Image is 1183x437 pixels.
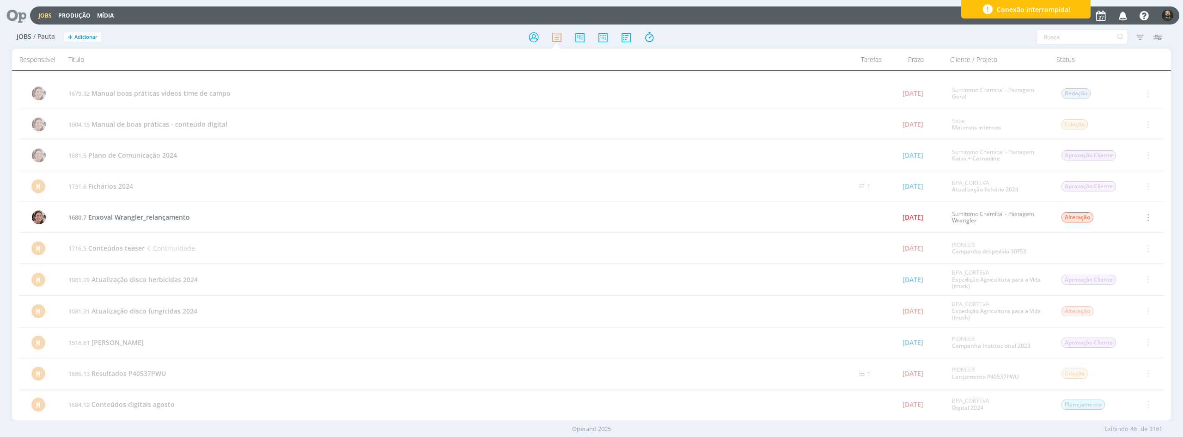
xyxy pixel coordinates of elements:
a: Kaiso + Carnadine [952,154,1000,162]
div: Tarefas [832,49,887,70]
span: Plano de Comunicação 2024 [88,151,177,160]
span: Manual de boas práticas - conteúdo digital [91,120,227,129]
span: 1081.29 [68,276,90,284]
button: Produção [55,12,93,19]
span: Enxoval Wrangler_relançamento [88,213,190,222]
button: Jobs [36,12,55,19]
a: 1680.7Enxoval Wrangler_relançamento [68,213,190,222]
a: Wrangler [952,216,976,224]
span: 1716.5 [68,244,86,252]
span: Criação [1061,119,1088,129]
a: 1686.13Resultados P40537PWU [68,369,166,378]
div: [DATE] [902,401,923,408]
div: M [31,304,45,318]
div: M [31,398,45,412]
button: Mídia [94,12,116,19]
div: Status [1051,49,1129,70]
img: P [1162,10,1173,21]
div: Prazo [887,49,945,70]
span: [PERSON_NAME] [91,338,144,347]
a: 1681.5Plano de Comunicação 2024 [68,151,177,160]
button: P [1161,7,1174,24]
a: 1081.29Atualização disco herbicidas 2024 [68,275,198,284]
span: Manual boas práticas vídeos time de campo [91,89,231,98]
img: A [32,117,46,131]
a: Campanha Institucional 2023 [952,342,1031,350]
span: 1 [867,182,871,191]
div: Sumitomo Chemical - Pastagem [952,211,1047,224]
a: Mídia [97,12,114,19]
div: [DATE] [902,308,923,314]
span: Conteúdos digitais agosto [91,400,175,409]
a: Expedição Agricultura para a Vida (truck) [952,307,1041,321]
a: Digital 2024 [952,404,983,412]
span: Conexão interrompida! [997,5,1070,14]
img: A [32,148,46,162]
div: M [31,336,45,350]
div: M [31,273,45,287]
a: 1679.32Manual boas práticas vídeos time de campo [68,89,231,98]
span: Conteúdos teaser [88,244,145,252]
span: 3161 [1149,425,1162,434]
span: 1681.5 [68,151,86,160]
span: 1081.31 [68,307,90,315]
div: Sumitomo Chemical - Pastagem [952,149,1047,162]
span: 1684.12 [68,400,90,409]
a: 1604.15Manual de boas práticas - conteúdo digital [68,120,227,129]
img: A [32,86,46,100]
a: Materiais internos [952,123,1001,131]
a: Produção [58,12,91,19]
button: +Adicionar [64,32,101,42]
img: A [32,210,46,224]
div: Título [63,49,832,70]
span: Aprovação Cliente [1061,181,1116,191]
div: M [31,241,45,255]
a: 1716.5Conteúdos teaser [68,244,145,252]
div: M [31,367,45,381]
div: [DATE] [902,339,923,346]
span: 46 [1130,425,1137,434]
span: 1686.13 [68,369,90,378]
span: Criação [1061,369,1088,379]
div: Sumitomo Chemical - Pastagem [952,87,1047,100]
div: Cliente / Projeto [945,49,1051,70]
span: 1679.32 [68,89,90,98]
a: Geral [952,92,966,100]
div: PIONEER [952,242,1047,255]
span: Redação [1061,88,1091,98]
input: Busca [1036,30,1128,44]
a: 1516.61[PERSON_NAME] [68,338,144,347]
span: Aprovação Cliente [1061,275,1116,285]
div: BPA_CORTEVA [952,270,1047,289]
span: Alteração [1061,212,1093,222]
a: Lançamento P40537PWU [952,373,1019,381]
span: Exibindo [1104,425,1128,434]
div: [DATE] [902,121,923,128]
span: de [1140,425,1147,434]
span: 1 [867,369,871,378]
div: PIONEER [952,367,1047,380]
span: Adicionar [74,34,98,40]
a: 1731.6Fichários 2024 [68,182,133,191]
span: Aprovação Cliente [1061,150,1116,160]
span: Fichários 2024 [88,182,133,191]
div: [DATE] [902,245,923,252]
div: Sobe [952,118,1047,131]
span: / Pauta [33,33,55,41]
div: BPA_CORTEVA [952,301,1047,321]
a: Jobs [38,12,52,19]
div: [DATE] [902,90,923,97]
div: [DATE] [902,183,923,190]
div: [DATE] [902,214,923,221]
div: [DATE] [902,277,923,283]
a: Campanha despedida 30F53 [952,247,1026,255]
span: 1516.61 [68,339,90,347]
span: Continuidade [145,244,195,252]
div: [DATE] [902,152,923,159]
span: 1604.15 [68,120,90,129]
a: Expedição Agricultura para a Vida (truck) [952,276,1041,290]
span: Atualização disco herbicidas 2024 [91,275,198,284]
span: Jobs [17,33,31,41]
span: Atualização disco fungicidas 2024 [91,307,197,315]
div: PIONEER [952,336,1047,349]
